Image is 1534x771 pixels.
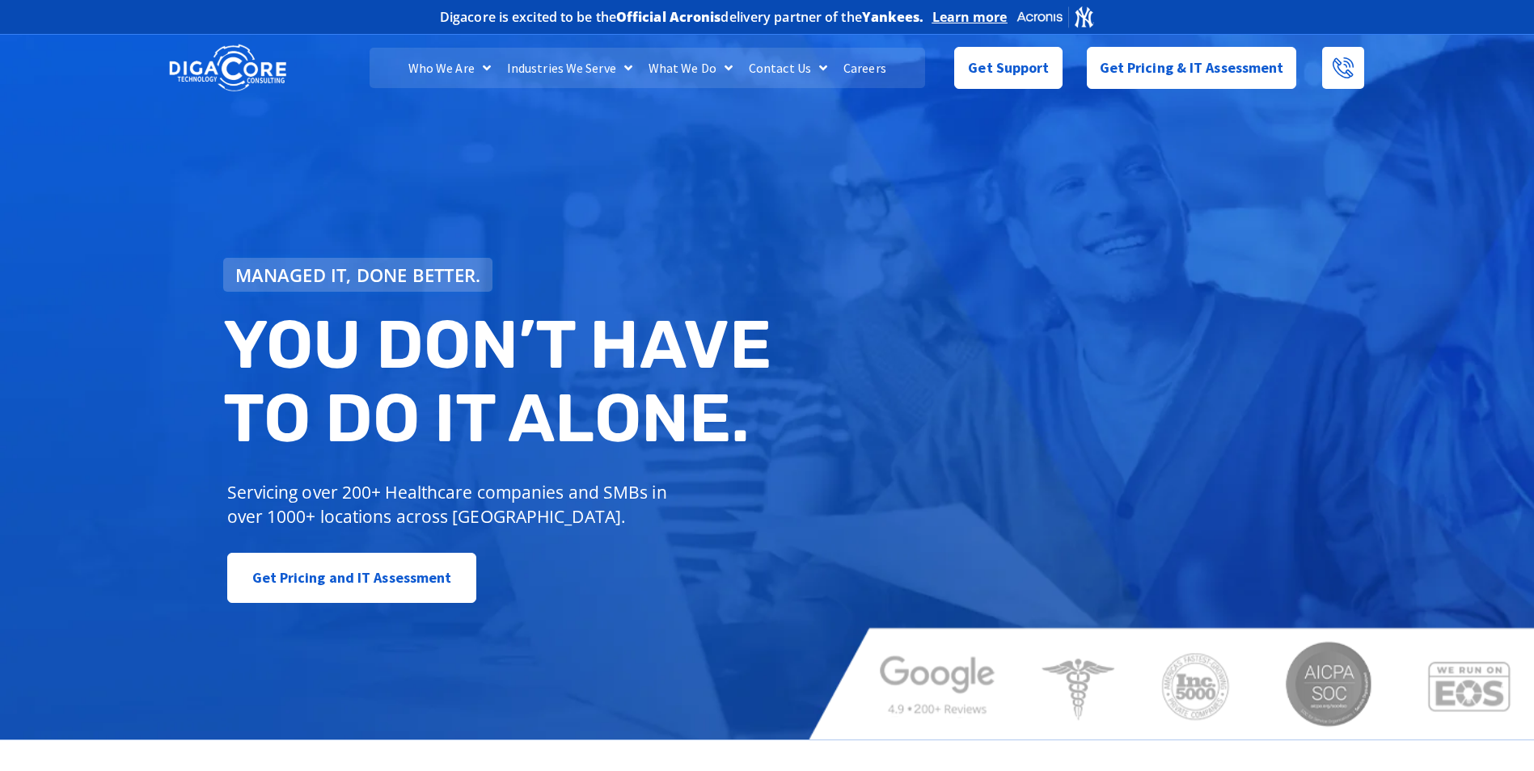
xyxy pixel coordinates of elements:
[227,480,679,529] p: Servicing over 200+ Healthcare companies and SMBs in over 1000+ locations across [GEOGRAPHIC_DATA].
[835,48,894,88] a: Careers
[1100,52,1284,84] span: Get Pricing & IT Assessment
[370,48,924,88] nav: Menu
[235,266,481,284] span: Managed IT, done better.
[499,48,640,88] a: Industries We Serve
[223,258,493,292] a: Managed IT, done better.
[616,8,721,26] b: Official Acronis
[1087,47,1297,89] a: Get Pricing & IT Assessment
[252,562,452,594] span: Get Pricing and IT Assessment
[640,48,741,88] a: What We Do
[169,43,286,94] img: DigaCore Technology Consulting
[932,9,1008,25] a: Learn more
[440,11,924,23] h2: Digacore is excited to be the delivery partner of the
[1016,5,1095,28] img: Acronis
[223,308,780,456] h2: You don’t have to do IT alone.
[954,47,1062,89] a: Get Support
[227,553,477,603] a: Get Pricing and IT Assessment
[400,48,499,88] a: Who We Are
[862,8,924,26] b: Yankees.
[741,48,835,88] a: Contact Us
[968,52,1049,84] span: Get Support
